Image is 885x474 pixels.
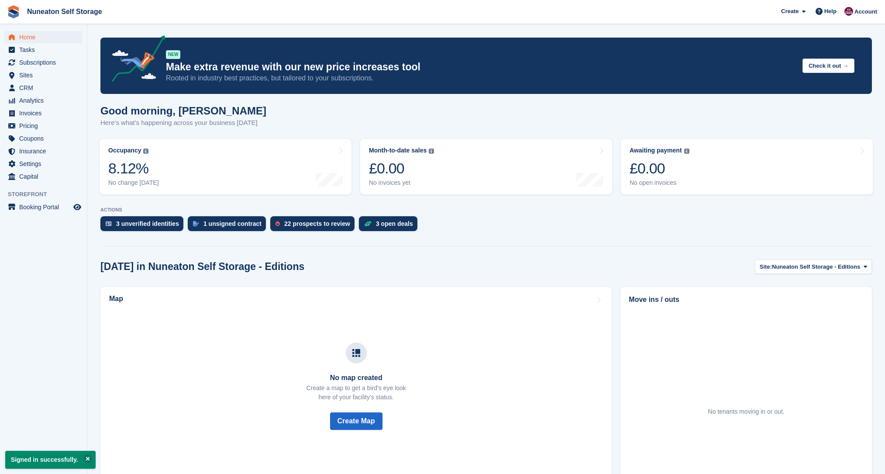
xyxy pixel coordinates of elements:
div: £0.00 [369,159,434,177]
a: 1 unsigned contract [188,216,270,235]
a: menu [4,107,83,119]
span: Coupons [19,132,72,145]
a: menu [4,44,83,56]
img: stora-icon-8386f47178a22dfd0bd8f6a31ec36ba5ce8667c1dd55bd0f319d3a0aa187defe.svg [7,5,20,18]
a: menu [4,120,83,132]
span: CRM [19,82,72,94]
h3: No map created [306,374,406,382]
a: menu [4,145,83,157]
div: 8.12% [108,159,159,177]
span: Sites [19,69,72,81]
div: Occupancy [108,147,141,154]
a: 3 unverified identities [100,216,188,235]
a: menu [4,132,83,145]
img: map-icn-33ee37083ee616e46c38cad1a60f524a97daa1e2b2c8c0bc3eb3415660979fc1.svg [352,349,360,357]
a: menu [4,82,83,94]
span: Nuneaton Self Storage - Editions [772,263,860,271]
a: menu [4,94,83,107]
div: 1 unsigned contract [203,220,262,227]
span: Storefront [8,190,87,199]
a: menu [4,201,83,213]
div: No change [DATE] [108,179,159,187]
div: NEW [166,50,180,59]
a: 22 prospects to review [270,216,359,235]
img: icon-info-grey-7440780725fd019a000dd9b08b2336e03edf1995a4989e88bcd33f0948082b44.svg [143,149,148,154]
button: Check it out → [802,59,854,73]
img: Chris Palmer [844,7,853,16]
span: Home [19,31,72,43]
p: Create a map to get a bird's eye look here of your facility's status. [306,384,406,402]
img: contract_signature_icon-13c848040528278c33f63329250d36e43548de30e8caae1d1a13099fd9432cc5.svg [193,221,199,226]
img: verify_identity-adf6edd0f0f0b5bbfe63781bf79b02c33cf7c696d77639b501bdc392416b5a36.svg [106,221,112,226]
button: Site: Nuneaton Self Storage - Editions [755,259,872,274]
img: deal-1b604bf984904fb50ccaf53a9ad4b4a5d6e5aea283cecdc64d6e3604feb123c2.svg [364,221,372,227]
div: £0.00 [630,159,689,177]
a: menu [4,158,83,170]
img: icon-info-grey-7440780725fd019a000dd9b08b2336e03edf1995a4989e88bcd33f0948082b44.svg [429,149,434,154]
img: price-adjustments-announcement-icon-8257ccfd72463d97f412b2fc003d46551f7dbcb40ab6d574587a9cd5c0d94... [104,35,165,85]
div: 3 unverified identities [116,220,179,227]
a: menu [4,170,83,183]
span: Pricing [19,120,72,132]
div: No tenants moving in or out. [708,407,785,416]
a: Month-to-date sales £0.00 No invoices yet [360,139,612,194]
a: Preview store [72,202,83,212]
div: 22 prospects to review [284,220,350,227]
a: Awaiting payment £0.00 No open invoices [621,139,873,194]
span: Capital [19,170,72,183]
span: Help [824,7,837,16]
span: Invoices [19,107,72,119]
span: Tasks [19,44,72,56]
h2: [DATE] in Nuneaton Self Storage - Editions [100,261,304,273]
span: Subscriptions [19,56,72,69]
span: Create [781,7,799,16]
h2: Map [109,295,123,303]
div: Month-to-date sales [369,147,427,154]
a: menu [4,69,83,81]
h2: Move ins / outs [629,294,864,305]
p: Rooted in industry best practices, but tailored to your subscriptions. [166,73,795,83]
span: Analytics [19,94,72,107]
a: Nuneaton Self Storage [24,4,106,19]
button: Create Map [330,412,382,430]
div: No invoices yet [369,179,434,187]
img: prospect-51fa495bee0391a8d652442698ab0144808aea92771e9ea1ae160a38d050c398.svg [275,221,280,226]
div: 3 open deals [376,220,413,227]
img: icon-info-grey-7440780725fd019a000dd9b08b2336e03edf1995a4989e88bcd33f0948082b44.svg [684,149,689,154]
p: ACTIONS [100,207,872,213]
span: Site: [760,263,772,271]
a: menu [4,31,83,43]
span: Booking Portal [19,201,72,213]
div: No open invoices [630,179,689,187]
p: Here's what's happening across your business [DATE] [100,118,266,128]
span: Account [854,7,877,16]
a: 3 open deals [359,216,422,235]
a: Occupancy 8.12% No change [DATE] [100,139,351,194]
span: Settings [19,158,72,170]
span: Insurance [19,145,72,157]
p: Make extra revenue with our new price increases tool [166,61,795,73]
div: Awaiting payment [630,147,682,154]
p: Signed in successfully. [5,451,96,469]
h1: Good morning, [PERSON_NAME] [100,105,266,117]
a: menu [4,56,83,69]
